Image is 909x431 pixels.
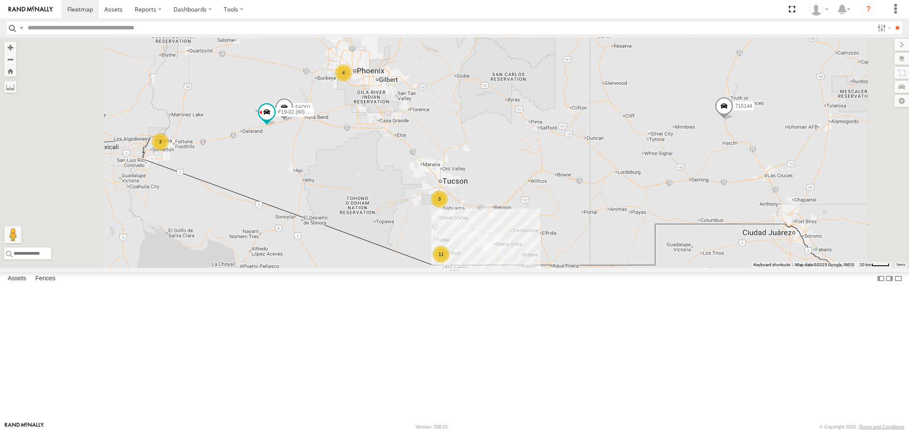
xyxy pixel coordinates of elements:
button: Zoom Home [4,65,16,77]
label: Fences [31,273,60,284]
span: FAD01 [295,104,311,110]
div: 3 [431,190,448,207]
button: Drag Pegman onto the map to open Street View [4,226,21,243]
button: Keyboard shortcuts [753,262,790,268]
button: Map Scale: 20 km per 38 pixels [857,262,892,268]
label: Search Query [18,22,25,34]
button: Zoom out [4,53,16,65]
button: Zoom in [4,42,16,53]
span: Map data ©2025 Google, INEGI [795,262,854,267]
label: Map Settings [895,95,909,107]
div: Version: 308.01 [416,424,448,429]
label: Measure [4,81,16,93]
label: Search Filter Options [874,22,892,34]
div: © Copyright 2025 - [820,424,904,429]
label: Dock Summary Table to the Left [877,272,885,284]
a: Terms and Conditions [859,424,904,429]
span: F19-02 (60) - [PERSON_NAME] [278,109,351,115]
label: Hide Summary Table [894,272,903,284]
span: 715144 [735,103,752,109]
img: rand-logo.svg [9,6,53,12]
div: 4 [335,64,352,81]
div: Jason Ham [807,3,831,16]
a: Terms (opens in new tab) [896,263,905,267]
a: Visit our Website [5,422,44,431]
label: Dock Summary Table to the Right [885,272,894,284]
span: 20 km [860,262,871,267]
label: Assets [3,273,30,284]
div: 11 [433,246,450,263]
i: ? [862,3,875,16]
div: 3 [152,133,169,150]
